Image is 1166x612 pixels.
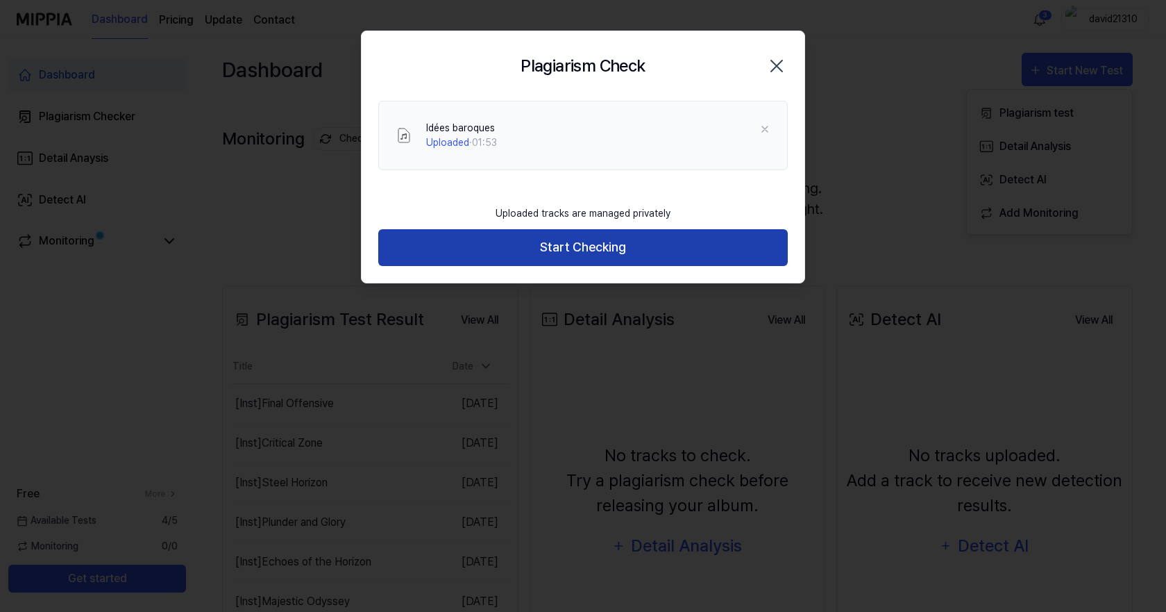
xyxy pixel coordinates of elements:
[426,121,497,135] div: Idées baroques
[521,53,645,78] h2: Plagiarism Check
[426,137,469,148] span: Uploaded
[487,198,679,229] div: Uploaded tracks are managed privately
[426,135,497,150] div: · 01:53
[378,229,788,266] button: Start Checking
[396,127,412,144] img: File Select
